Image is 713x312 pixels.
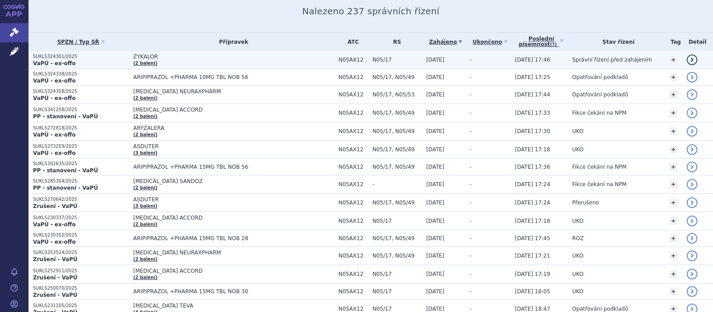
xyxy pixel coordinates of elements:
a: + [669,73,677,81]
span: N05AX12 [339,92,368,98]
strong: VaPÚ - ex-offo [33,78,76,84]
a: + [669,91,677,99]
th: Stav řízení [568,33,665,51]
span: N05AX12 [339,218,368,224]
span: ARYZALERA [133,125,334,131]
span: ARIPIPRAZOL +PHARMA 15MG TBL NOB 30 [133,288,334,295]
p: SUKLS341258/2025 [33,107,129,113]
span: N05/17, N05/49 [373,235,422,241]
span: N05/17, N05/49 [373,200,422,206]
span: [MEDICAL_DATA] ACCORD [133,215,334,221]
th: Přípravek [129,33,334,51]
span: - [470,110,471,116]
abbr: (?) [550,42,557,47]
a: detail [687,250,697,261]
span: [MEDICAL_DATA] SANDOZ [133,178,334,184]
a: detail [687,216,697,226]
a: + [669,56,677,64]
span: [DATE] [426,146,444,153]
span: [DATE] 17:44 [515,92,550,98]
span: [MEDICAL_DATA] NEURAXPHARM [133,250,334,256]
span: - [470,235,471,241]
a: (2 balení) [133,275,157,280]
span: [DATE] 17:30 [515,128,550,134]
a: detail [687,233,697,244]
span: Opatřování podkladů [572,306,628,312]
p: SUKLS230337/2025 [33,215,129,221]
span: - [373,181,422,187]
p: SUKLS270642/2025 [33,196,129,203]
span: Správní řízení před zahájením [572,57,652,63]
span: - [470,271,471,277]
span: [MEDICAL_DATA] TEVA [133,303,334,309]
a: + [669,217,677,225]
a: detail [687,89,697,100]
a: (2 balení) [133,257,157,262]
span: [DATE] [426,110,444,116]
a: (2 balení) [133,222,157,227]
span: - [470,253,471,259]
a: + [669,180,677,188]
strong: VaPÚ - ex-offo [33,239,76,245]
span: N05/17, N05/49 [373,74,422,80]
span: - [470,306,471,312]
span: N05AX12 [339,200,368,206]
span: [DATE] 17:24 [515,181,550,187]
span: - [470,57,471,63]
span: Přerušeno [572,200,599,206]
span: [DATE] [426,74,444,80]
span: Opatřování podkladů [572,74,628,80]
span: [DATE] 18:05 [515,288,550,295]
span: - [470,164,471,170]
span: [DATE] 17:25 [515,74,550,80]
a: detail [687,197,697,208]
span: [DATE] [426,218,444,224]
span: N05AX12 [339,164,368,170]
p: SUKLS273259/2025 [33,143,129,150]
a: + [669,146,677,154]
span: Fikce čekání na NPM [572,181,627,187]
span: [DATE] [426,181,444,187]
a: detail [687,144,697,155]
span: ARIPIPRAZOL +PHARMA 15MG TBL NOB 28 [133,235,334,241]
span: N05AX12 [339,110,368,116]
strong: Zrušení - VaPÚ [33,275,78,281]
span: UKO [572,128,583,134]
span: [DATE] [426,306,444,312]
span: N05/17, N05/49 [373,164,422,170]
a: detail [687,126,697,137]
strong: VaPÚ - ex-offo [33,150,76,156]
p: SUKLS230352/2025 [33,232,129,238]
strong: PP - stanovení - VaPÚ [33,113,98,120]
span: N05AX12 [339,128,368,134]
span: [DATE] 17:36 [515,164,550,170]
p: SUKLS324358/2025 [33,88,129,95]
span: ZYKALOR [133,54,334,60]
span: - [470,218,471,224]
span: N05AX12 [339,57,368,63]
p: SUKLS250070/2025 [33,285,129,291]
a: (2 balení) [133,114,157,119]
span: N05/17 [373,57,422,63]
strong: PP - stanovení - VaPÚ [33,167,98,174]
a: (2 balení) [133,185,157,190]
span: UKO [572,253,583,259]
span: [DATE] [426,92,444,98]
span: N05AX12 [339,253,368,259]
span: [DATE] [426,200,444,206]
a: (3 balení) [133,150,157,155]
th: Tag [665,33,682,51]
span: [DATE] [426,57,444,63]
th: ATC [334,33,368,51]
a: + [669,199,677,207]
a: (2 balení) [133,132,157,137]
a: detail [687,179,697,190]
a: + [669,127,677,135]
span: N05/17, N05/49 [373,110,422,116]
span: N05/17, N05/49 [373,253,422,259]
p: SUKLS302635/2025 [33,161,129,167]
span: [DATE] [426,128,444,134]
a: detail [687,54,697,65]
span: [DATE] [426,253,444,259]
span: N05/17, N05/49 [373,128,422,134]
